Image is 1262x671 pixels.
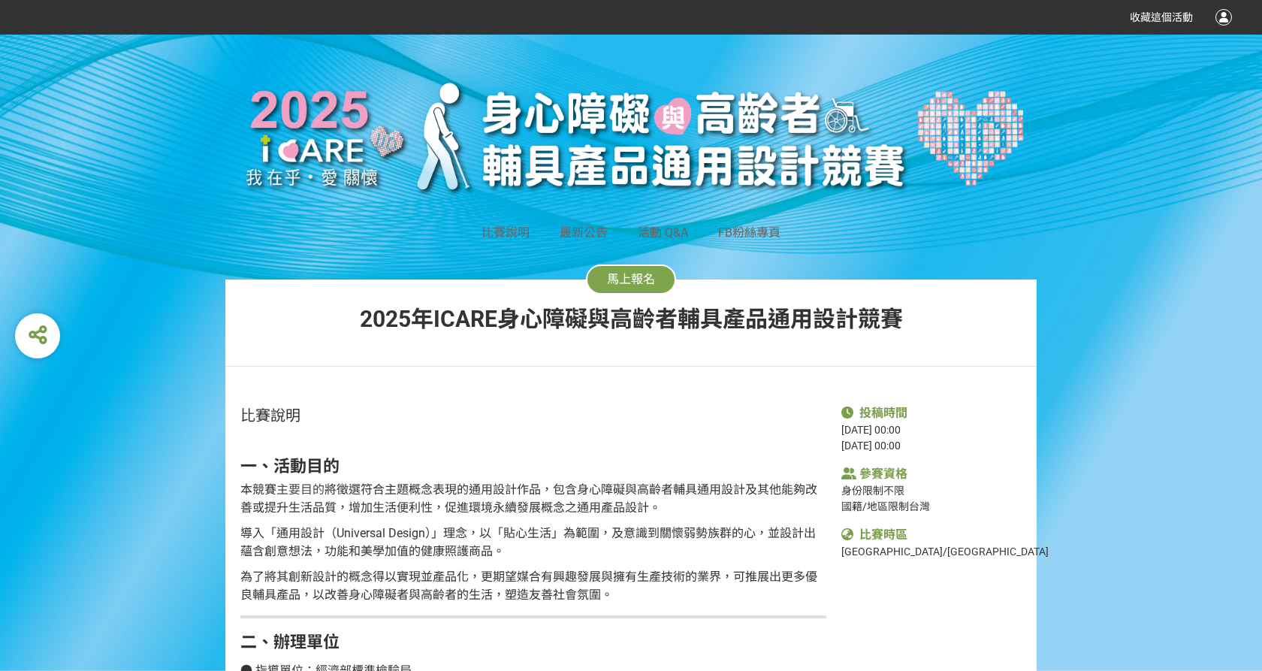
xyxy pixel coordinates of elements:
[240,457,340,476] strong: 一、活動目的
[841,424,901,436] span: [DATE] 00:00
[1130,11,1193,23] span: 收藏這個活動
[240,526,816,558] span: 導入「通用設計（Universal Design）」理念，以「貼心生活」為範圍，及意識到關懷弱勢族群的心，並設計出蘊含創意想法，功能和美學加值的健康照護商品。
[841,485,883,497] span: 身份限制
[841,500,909,512] span: 國籍/地區限制
[859,527,907,542] span: 比賽時區
[240,633,340,651] strong: 二、辦理單位
[482,225,530,240] a: 比賽說明
[638,225,688,240] a: 活動 Q&A
[225,65,1037,209] img: 2025年ICARE身心障礙與高齡者輔具產品通用設計競賽
[909,500,930,512] span: 台灣
[276,482,325,497] span: 主要目的
[841,440,901,452] span: [DATE] 00:00
[607,272,655,286] span: 馬上報名
[240,482,276,497] span: 本競賽
[560,225,608,240] a: 最新公告
[859,406,907,420] span: 投稿時間
[240,404,826,427] div: 比賽說明
[360,306,903,332] span: 2025年ICARE身心障礙與高齡者輔具產品通用設計競賽
[240,482,817,515] span: 將徵選符合主題概念表現的通用設計作品，包含身心障礙與高齡者輔具通用設計及其他能夠改善或提升生活品質，增加生活便利性，促進環境永續發展概念之通用產品設計。
[718,225,780,240] a: FB粉絲專頁
[883,485,904,497] span: 不限
[240,570,817,602] span: 為了將其創新設計的概念得以實現並產品化，更期望媒合有興趣發展與擁有生產技術的業界，可推展出更多優良輔具產品，以改善身心障礙者與高齡者的生活，塑造友善社會氛圍。
[859,467,907,481] span: 參賽資格
[586,264,676,295] button: 馬上報名
[841,546,1049,558] span: [GEOGRAPHIC_DATA]/[GEOGRAPHIC_DATA]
